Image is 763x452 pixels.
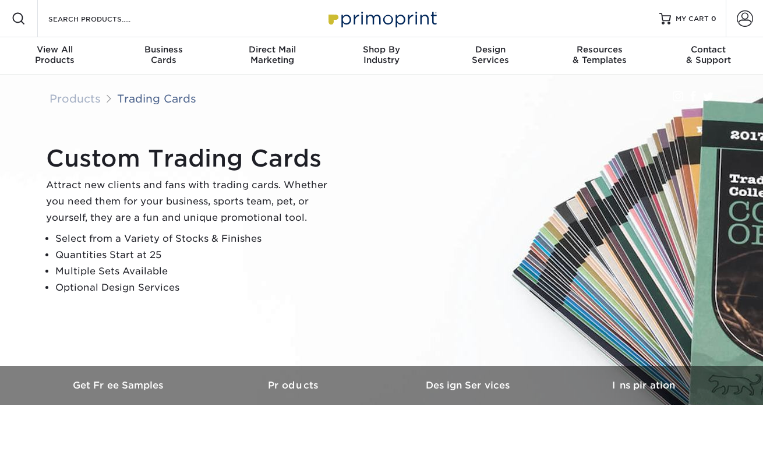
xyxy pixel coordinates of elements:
span: Contact [654,44,763,55]
img: Primoprint [323,6,440,31]
h3: Products [207,380,381,391]
li: Optional Design Services [55,280,337,296]
a: Get Free Samples [32,366,207,405]
p: Attract new clients and fans with trading cards. Whether you need them for your business, sports ... [46,177,337,226]
h3: Inspiration [556,380,731,391]
a: Inspiration [556,366,731,405]
span: Direct Mail [218,44,327,55]
a: Resources& Templates [545,37,654,75]
span: Resources [545,44,654,55]
a: Products [207,366,381,405]
a: Direct MailMarketing [218,37,327,75]
span: MY CART [676,14,709,24]
div: Industry [327,44,436,65]
span: 0 [711,15,716,23]
a: BusinessCards [109,37,218,75]
span: Design [436,44,545,55]
h3: Get Free Samples [32,380,207,391]
a: Trading Cards [117,92,196,105]
a: Design Services [381,366,556,405]
span: Shop By [327,44,436,55]
span: Business [109,44,218,55]
a: Shop ByIndustry [327,37,436,75]
div: & Support [654,44,763,65]
h3: Design Services [381,380,556,391]
a: Contact& Support [654,37,763,75]
a: Products [50,92,101,105]
h1: Custom Trading Cards [46,144,337,172]
div: & Templates [545,44,654,65]
div: Cards [109,44,218,65]
input: SEARCH PRODUCTS..... [47,12,161,26]
div: Services [436,44,545,65]
div: Marketing [218,44,327,65]
li: Quantities Start at 25 [55,247,337,263]
a: DesignServices [436,37,545,75]
li: Select from a Variety of Stocks & Finishes [55,231,337,247]
li: Multiple Sets Available [55,263,337,280]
